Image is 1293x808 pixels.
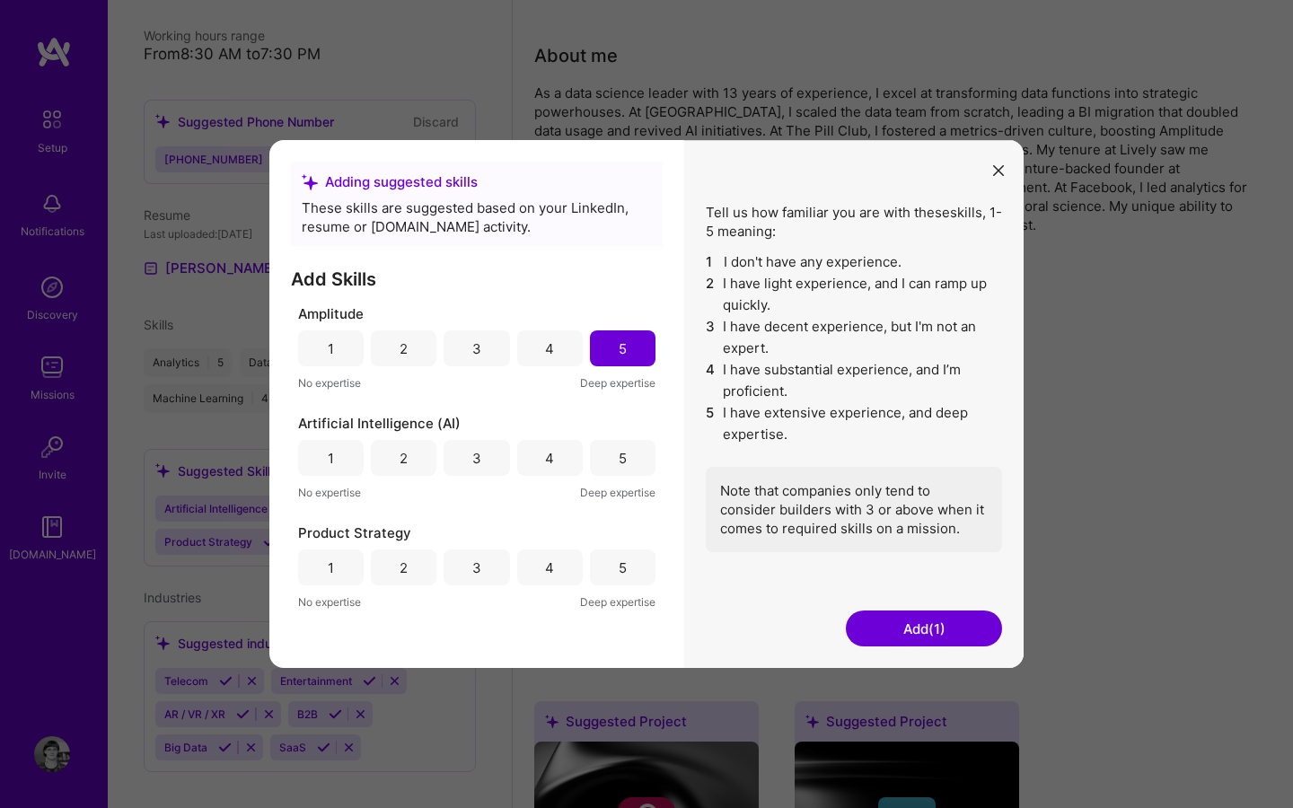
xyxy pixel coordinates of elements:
button: Add(1) [846,610,1002,646]
div: Tell us how familiar you are with these skills , 1-5 meaning: [706,203,1002,552]
span: Deep expertise [580,483,655,502]
li: I don't have any experience. [706,251,1002,273]
div: 2 [400,339,408,358]
div: 5 [619,339,627,358]
div: Note that companies only tend to consider builders with 3 or above when it comes to required skil... [706,467,1002,552]
i: icon SuggestedTeams [302,174,318,190]
li: I have extensive experience, and deep expertise. [706,402,1002,445]
div: 5 [619,449,627,468]
div: 4 [545,449,554,468]
span: No expertise [298,373,361,392]
li: I have substantial experience, and I’m proficient. [706,359,1002,402]
li: I have light experience, and I can ramp up quickly. [706,273,1002,316]
div: 4 [545,558,554,577]
span: 4 [706,359,716,402]
div: Adding suggested skills [302,172,652,191]
div: 1 [328,558,334,577]
div: 3 [472,339,481,358]
span: No expertise [298,593,361,611]
i: icon Close [993,165,1004,176]
div: 5 [619,558,627,577]
div: 4 [545,339,554,358]
span: Product Strategy [298,523,411,542]
span: 2 [706,273,716,316]
div: These skills are suggested based on your LinkedIn, resume or [DOMAIN_NAME] activity. [302,198,652,236]
span: Artificial Intelligence (AI) [298,414,461,433]
div: 1 [328,449,334,468]
span: No expertise [298,483,361,502]
div: 2 [400,449,408,468]
span: 5 [706,402,716,445]
li: I have decent experience, but I'm not an expert. [706,316,1002,359]
h3: Add Skills [291,268,663,290]
span: 3 [706,316,716,359]
div: 1 [328,339,334,358]
div: 3 [472,449,481,468]
div: 3 [472,558,481,577]
span: Deep expertise [580,373,655,392]
div: 2 [400,558,408,577]
span: Amplitude [298,304,364,323]
span: Deep expertise [580,593,655,611]
span: 1 [706,251,717,273]
div: modal [269,140,1024,668]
